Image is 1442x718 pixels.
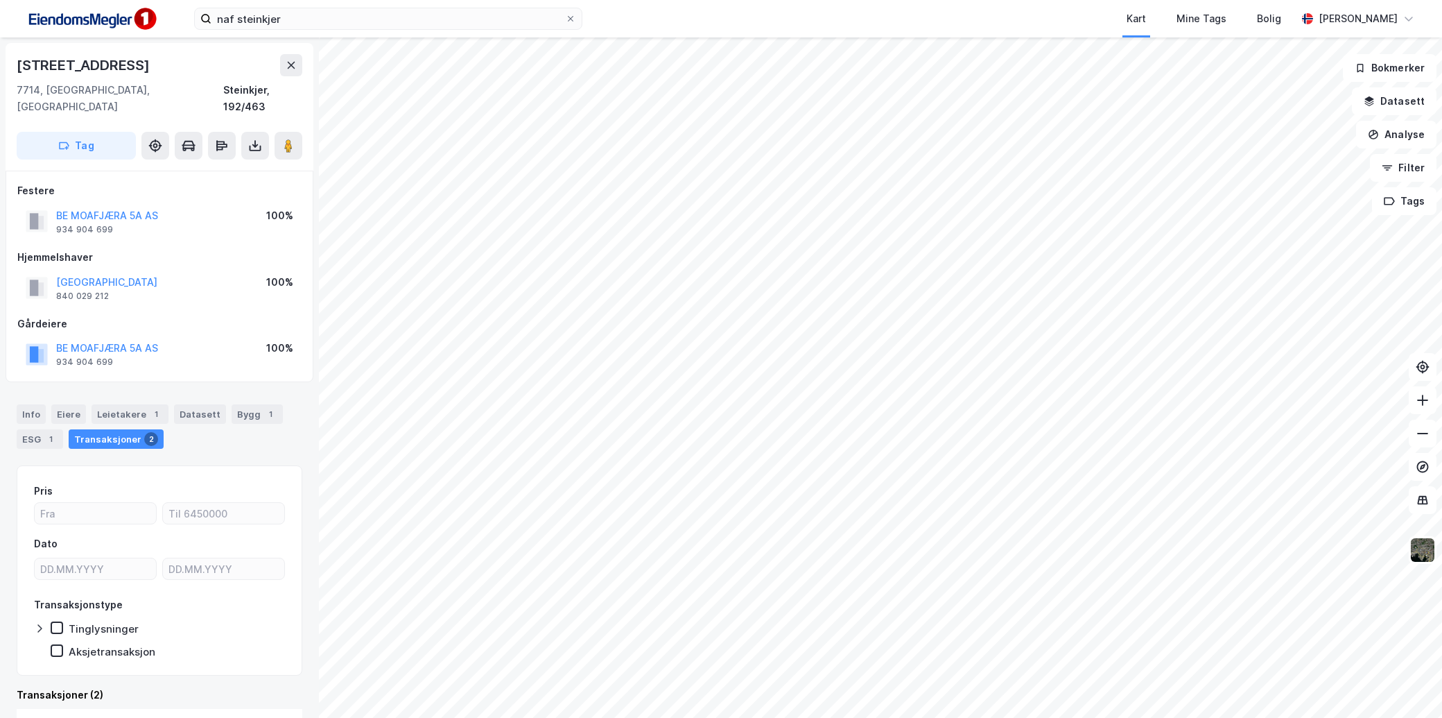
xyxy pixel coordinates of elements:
[35,558,156,579] input: DD.MM.YYYY
[232,404,283,424] div: Bygg
[266,340,293,357] div: 100%
[1373,651,1442,718] iframe: Chat Widget
[69,429,164,449] div: Transaksjoner
[1356,121,1436,148] button: Analyse
[174,404,226,424] div: Datasett
[266,274,293,291] div: 100%
[163,503,284,524] input: Til 6450000
[17,132,136,160] button: Tag
[22,3,161,35] img: F4PB6Px+NJ5v8B7XTbfpPpyloAAAAASUVORK5CYII=
[149,407,163,421] div: 1
[1409,537,1436,563] img: 9k=
[1373,651,1442,718] div: Kontrollprogram for chat
[17,404,46,424] div: Info
[17,82,223,115] div: 7714, [GEOGRAPHIC_DATA], [GEOGRAPHIC_DATA]
[44,432,58,446] div: 1
[1127,10,1146,27] div: Kart
[56,357,113,368] div: 934 904 699
[1372,187,1436,215] button: Tags
[51,404,86,424] div: Eiere
[35,503,156,524] input: Fra
[266,207,293,224] div: 100%
[56,224,113,235] div: 934 904 699
[17,54,153,76] div: [STREET_ADDRESS]
[211,8,565,29] input: Søk på adresse, matrikkel, gårdeiere, leietakere eller personer
[163,558,284,579] input: DD.MM.YYYY
[69,622,139,635] div: Tinglysninger
[1257,10,1281,27] div: Bolig
[17,182,302,199] div: Festere
[34,536,58,552] div: Dato
[17,249,302,266] div: Hjemmelshaver
[34,483,53,499] div: Pris
[144,432,158,446] div: 2
[1176,10,1226,27] div: Mine Tags
[263,407,277,421] div: 1
[223,82,302,115] div: Steinkjer, 192/463
[92,404,168,424] div: Leietakere
[17,429,63,449] div: ESG
[1319,10,1398,27] div: [PERSON_NAME]
[17,316,302,332] div: Gårdeiere
[1343,54,1436,82] button: Bokmerker
[56,291,109,302] div: 840 029 212
[69,645,155,658] div: Aksjetransaksjon
[1370,154,1436,182] button: Filter
[17,687,302,703] div: Transaksjoner (2)
[34,597,123,613] div: Transaksjonstype
[1352,87,1436,115] button: Datasett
